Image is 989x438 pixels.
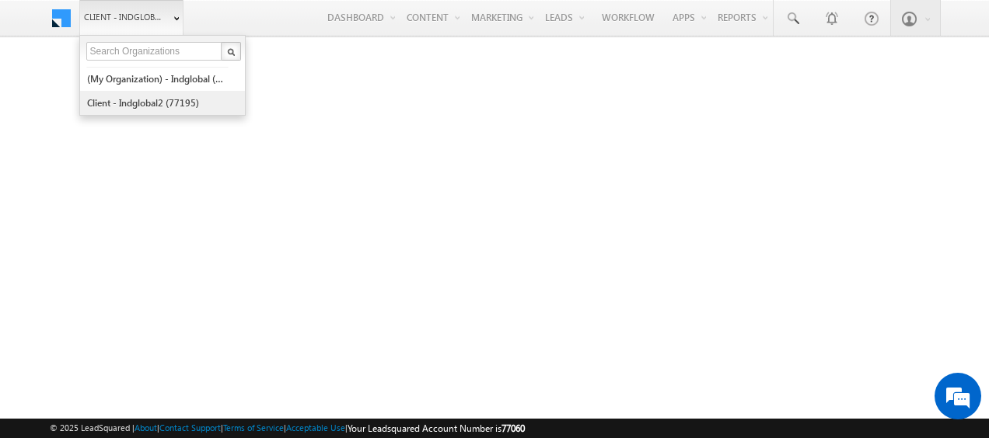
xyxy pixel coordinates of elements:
span: © 2025 LeadSquared | | | | | [50,421,525,436]
div: Minimize live chat window [255,8,292,45]
a: Terms of Service [223,422,284,433]
img: d_60004797649_company_0_60004797649 [26,82,65,102]
input: Search Organizations [86,42,223,61]
span: Your Leadsquared Account Number is [348,422,525,434]
a: Acceptable Use [286,422,345,433]
em: Start Chat [211,335,282,356]
div: Chat with us now [81,82,261,102]
a: Client - indglobal2 (77195) [86,91,229,115]
span: 77060 [501,422,525,434]
a: About [135,422,157,433]
span: Client - indglobal1 (77060) [84,9,166,25]
a: (My Organization) - indglobal (48060) [86,67,229,91]
textarea: Type your message and hit 'Enter' [20,144,284,323]
img: Search [227,48,235,56]
a: Contact Support [159,422,221,433]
